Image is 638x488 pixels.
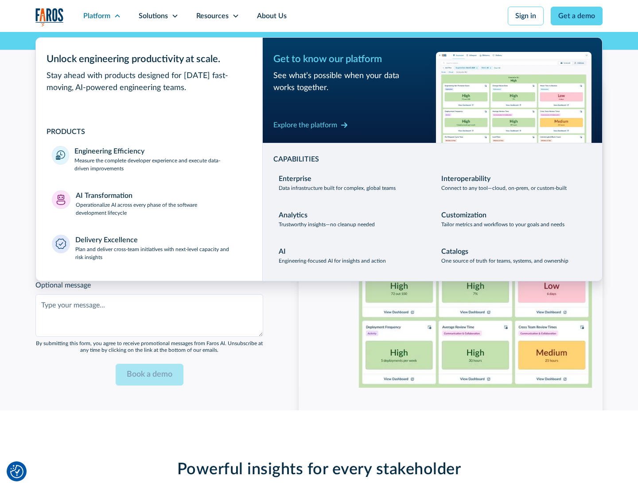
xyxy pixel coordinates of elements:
[139,11,168,21] div: Solutions
[47,229,252,267] a: Delivery ExcellencePlan and deliver cross-team initiatives with next-level capacity and risk insi...
[35,280,263,291] label: Optional message
[106,460,532,479] h2: Powerful insights for every stakeholder
[10,465,23,478] img: Revisit consent button
[47,126,252,137] div: PRODUCTS
[47,70,252,94] div: Stay ahead with products designed for [DATE] fast-moving, AI-powered engineering teams.
[35,8,64,26] a: home
[279,220,375,228] p: Trustworthy insights—no cleanup needed
[35,8,64,26] img: Logo of the analytics and reporting company Faros.
[273,120,337,130] div: Explore the platform
[436,168,591,197] a: InteroperabilityConnect to any tool—cloud, on-prem, or custom-built
[10,465,23,478] button: Cookie Settings
[273,52,429,67] div: Get to know our platform
[441,184,567,192] p: Connect to any tool—cloud, on-prem, or custom-built
[508,7,544,25] a: Sign in
[441,246,468,257] div: Catalogs
[35,340,263,353] div: By submitting this form, you agree to receive promotional messages from Faros Al. Unsubscribe at ...
[273,241,429,270] a: AIEngineering-focused AI for insights and action
[196,11,229,21] div: Resources
[74,146,144,157] div: Engineering Efficiency
[35,32,603,281] nav: Platform
[75,245,247,261] p: Plan and deliver cross-team initiatives with next-level capacity and risk insights
[76,190,132,201] div: AI Transformation
[273,168,429,197] a: EnterpriseData infrastructure built for complex, global teams
[441,257,568,265] p: One source of truth for teams, systems, and ownership
[74,157,246,173] p: Measure the complete developer experience and execute data-driven improvements
[279,246,286,257] div: AI
[441,210,486,220] div: Customization
[279,257,386,265] p: Engineering-focused AI for insights and action
[83,11,110,21] div: Platform
[75,235,138,245] div: Delivery Excellence
[279,210,307,220] div: Analytics
[273,205,429,234] a: AnalyticsTrustworthy insights—no cleanup needed
[551,7,603,25] a: Get a demo
[279,184,396,192] p: Data infrastructure built for complex, global teams
[273,154,591,165] div: CAPABILITIES
[47,141,252,178] a: Engineering EfficiencyMeasure the complete developer experience and execute data-driven improvements
[436,52,591,143] img: Workflow productivity trends heatmap chart
[279,173,311,184] div: Enterprise
[436,205,591,234] a: CustomizationTailor metrics and workflows to your goals and needs
[47,52,252,67] div: Unlock engineering productivity at scale.
[273,70,429,94] div: See what’s possible when your data works together.
[76,201,247,217] p: Operationalize AI across every phase of the software development lifecycle
[47,185,252,222] a: AI TransformationOperationalize AI across every phase of the software development lifecycle
[441,220,564,228] p: Tailor metrics and workflows to your goals and needs
[441,173,490,184] div: Interoperability
[273,118,348,132] a: Explore the platform
[116,364,183,386] input: Book a demo
[436,241,591,270] a: CatalogsOne source of truth for teams, systems, and ownership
